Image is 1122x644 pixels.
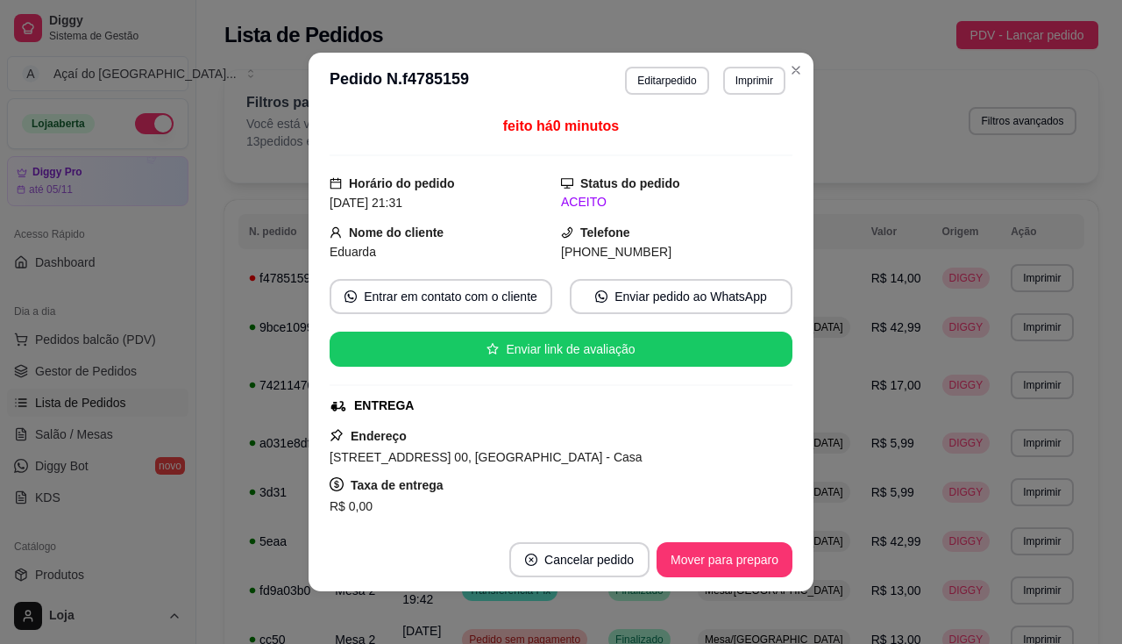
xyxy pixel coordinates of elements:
div: ACEITO [561,193,792,211]
button: Mover para preparo [657,542,792,577]
span: phone [561,226,573,239]
strong: Nome do cliente [349,225,444,240]
span: desktop [561,177,573,190]
span: dollar [330,477,344,491]
button: whats-appEnviar pedido ao WhatsApp [570,279,792,314]
span: [STREET_ADDRESS] 00, [GEOGRAPHIC_DATA] - Casa [330,450,643,464]
span: pushpin [330,428,344,442]
span: star [486,343,499,355]
strong: Endereço [351,429,407,443]
strong: Horário do pedido [349,176,455,190]
button: whats-appEntrar em contato com o cliente [330,279,552,314]
span: whats-app [344,290,357,303]
button: Editarpedido [625,67,708,95]
strong: Status do pedido [580,176,680,190]
span: whats-app [595,290,607,303]
span: feito há 0 minutos [503,118,619,133]
button: Copiar Endereço [501,517,621,552]
span: close-circle [525,554,537,566]
div: ENTREGA [354,397,414,415]
button: Close [782,56,810,84]
strong: Telefone [580,225,630,240]
button: Imprimir [723,67,785,95]
span: calendar [330,177,342,190]
span: user [330,226,342,239]
span: R$ 0,00 [330,499,373,513]
span: [PHONE_NUMBER] [561,245,671,259]
span: Eduarda [330,245,376,259]
h3: Pedido N. f4785159 [330,67,469,95]
button: starEnviar link de avaliação [330,332,792,367]
button: close-circleCancelar pedido [509,542,650,577]
span: [DATE] 21:31 [330,196,402,210]
strong: Taxa de entrega [351,478,444,492]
